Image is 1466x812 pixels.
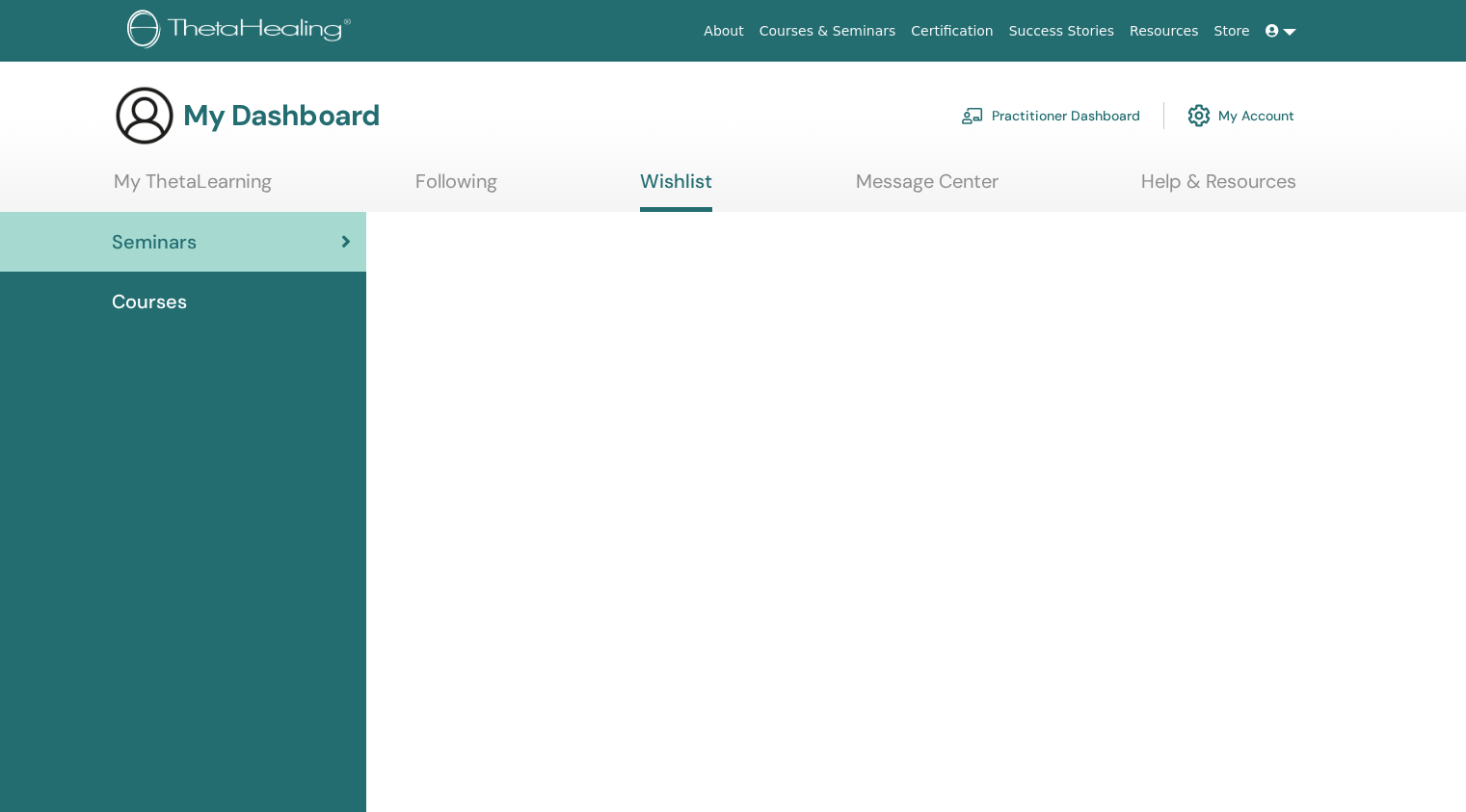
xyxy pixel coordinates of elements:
img: generic-user-icon.jpg [114,85,175,146]
a: My ThetaLearning [114,170,272,207]
img: logo.png [127,10,358,53]
a: Success Stories [1001,13,1122,49]
a: Practitioner Dashboard [961,94,1140,137]
a: Wishlist [640,170,712,212]
h3: My Dashboard [183,98,380,133]
a: About [696,13,751,49]
a: Message Center [856,170,999,207]
a: Help & Resources [1141,170,1296,207]
a: My Account [1187,94,1294,137]
a: Courses & Seminars [752,13,904,49]
img: chalkboard-teacher.svg [961,107,984,124]
a: Following [415,170,497,207]
a: Store [1207,13,1258,49]
img: cog.svg [1187,99,1211,132]
span: Seminars [112,227,197,256]
a: Resources [1122,13,1207,49]
span: Courses [112,287,187,316]
a: Certification [903,13,1000,49]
